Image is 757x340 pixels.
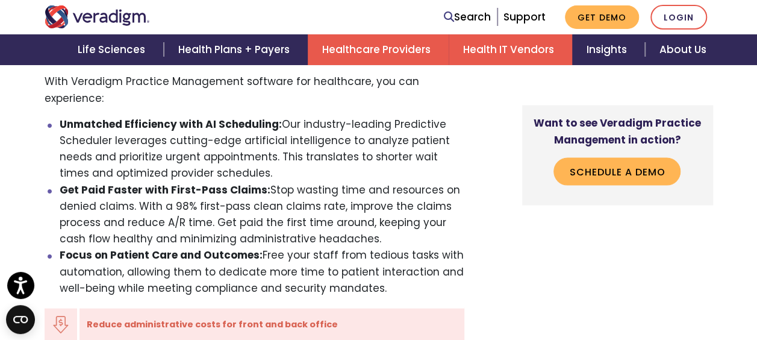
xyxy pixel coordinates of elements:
a: Life Sciences [63,34,163,65]
button: Open CMP widget [6,305,35,334]
a: Search [444,9,491,25]
a: Healthcare Providers [308,34,449,65]
a: Support [503,10,546,24]
strong: Get Paid Faster with First-Pass Claims: [60,183,270,197]
li: Our industry-leading Predictive Scheduler leverages cutting-edge artificial intelligence to analy... [60,116,464,182]
a: About Us [645,34,721,65]
strong: Reduce administrative costs for front and back office [87,318,338,330]
a: Insights [572,34,645,65]
strong: Unmatched Efficiency with AI Scheduling: [60,117,282,131]
img: Veradigm logo [45,5,150,28]
a: Schedule a Demo [553,157,681,185]
img: icon-down-arrow-dollarsign.svg [52,316,70,334]
a: Health IT Vendors [449,34,572,65]
a: Get Demo [565,5,639,29]
iframe: Drift Chat Widget [526,253,743,326]
strong: Focus on Patient Care and Outcomes: [60,248,263,262]
li: Free your staff from tedious tasks with automation, allowing them to dedicate more time to patien... [60,247,464,297]
p: With Veradigm Practice Management software for healthcare, you can experience: [45,74,464,106]
a: Login [650,5,707,30]
strong: Want to see Veradigm Practice Management in action? [534,116,701,146]
a: Health Plans + Payers [164,34,308,65]
li: Stop wasting time and resources on denied claims. With a 98% first-pass clean claims rate, improv... [60,182,464,248]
